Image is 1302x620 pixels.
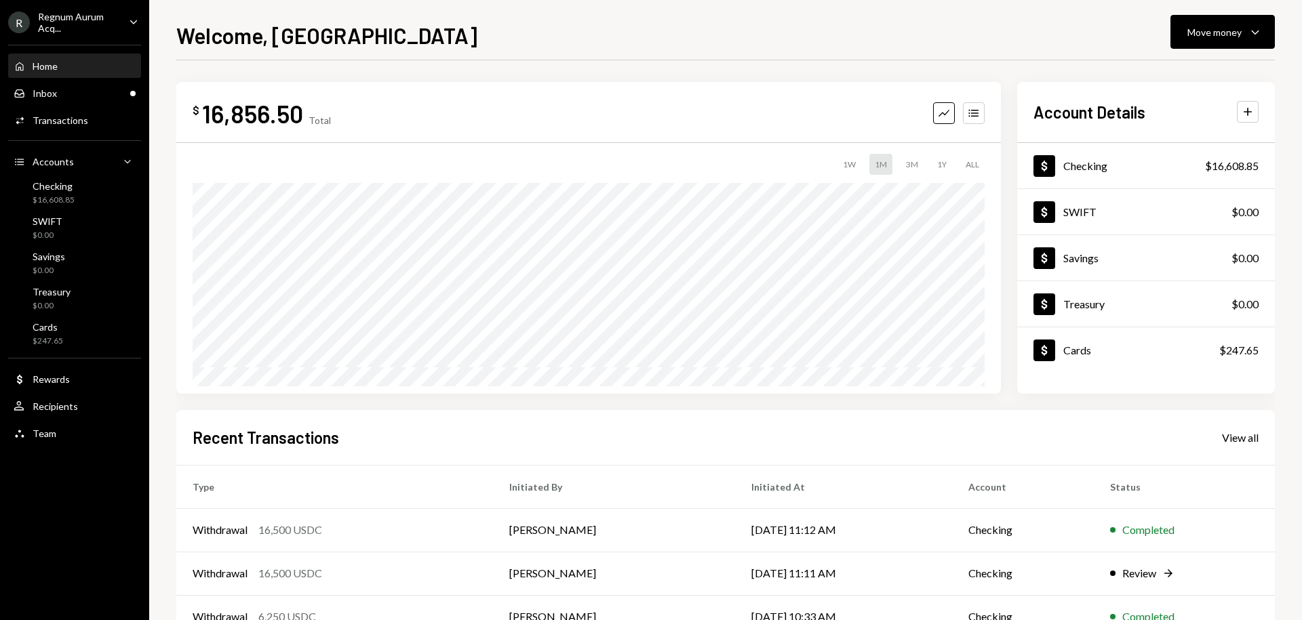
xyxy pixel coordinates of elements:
[1231,204,1259,220] div: $0.00
[493,508,735,552] td: [PERSON_NAME]
[8,149,141,173] a: Accounts
[952,465,1094,508] th: Account
[33,251,65,262] div: Savings
[33,87,57,99] div: Inbox
[493,552,735,595] td: [PERSON_NAME]
[33,180,75,192] div: Checking
[493,465,735,508] th: Initiated By
[258,522,322,538] div: 16,500 USDC
[1063,297,1105,310] div: Treasury
[735,508,952,552] td: [DATE] 11:12 AM
[1017,143,1275,188] a: Checking$16,608.85
[1017,189,1275,234] a: SWIFT$0.00
[1231,296,1259,312] div: $0.00
[1017,281,1275,327] a: Treasury$0.00
[1017,327,1275,373] a: Cards$247.65
[837,154,861,175] div: 1W
[8,12,30,33] div: R
[258,565,322,581] div: 16,500 USDC
[1122,565,1156,581] div: Review
[33,215,62,227] div: SWIFT
[33,335,63,347] div: $247.65
[33,400,78,412] div: Recipients
[952,508,1094,552] td: Checking
[1122,522,1175,538] div: Completed
[202,98,303,129] div: 16,856.50
[1187,25,1242,39] div: Move money
[8,54,141,78] a: Home
[33,265,65,276] div: $0.00
[8,81,141,105] a: Inbox
[1231,250,1259,266] div: $0.00
[33,300,71,312] div: $0.00
[960,154,985,175] div: ALL
[33,321,63,333] div: Cards
[33,194,75,206] div: $16,608.85
[193,104,199,117] div: $
[735,552,952,595] td: [DATE] 11:11 AM
[33,428,56,439] div: Team
[1017,235,1275,281] a: Savings$0.00
[33,230,62,241] div: $0.00
[932,154,952,175] div: 1Y
[8,317,141,350] a: Cards$247.65
[193,426,339,449] h2: Recent Transactions
[1222,431,1259,445] div: View all
[33,286,71,297] div: Treasury
[869,154,892,175] div: 1M
[176,465,493,508] th: Type
[1094,465,1275,508] th: Status
[1033,101,1145,123] h2: Account Details
[8,421,141,445] a: Team
[1222,430,1259,445] a: View all
[33,373,70,385] div: Rewards
[38,11,118,34] div: Regnum Aurum Acq...
[952,552,1094,595] td: Checking
[1170,15,1275,49] button: Move money
[8,282,141,314] a: Treasury$0.00
[309,115,331,126] div: Total
[8,211,141,244] a: SWIFT$0.00
[33,156,74,167] div: Accounts
[33,115,88,126] div: Transactions
[1063,205,1097,218] div: SWIFT
[1205,158,1259,174] div: $16,608.85
[33,60,58,72] div: Home
[8,247,141,279] a: Savings$0.00
[193,565,248,581] div: Withdrawal
[1219,342,1259,358] div: $247.65
[8,108,141,132] a: Transactions
[8,176,141,209] a: Checking$16,608.85
[901,154,924,175] div: 3M
[735,465,952,508] th: Initiated At
[1063,344,1091,356] div: Cards
[8,394,141,418] a: Recipients
[1063,159,1107,172] div: Checking
[1063,251,1099,264] div: Savings
[193,522,248,538] div: Withdrawal
[8,367,141,391] a: Rewards
[176,22,477,49] h1: Welcome, [GEOGRAPHIC_DATA]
